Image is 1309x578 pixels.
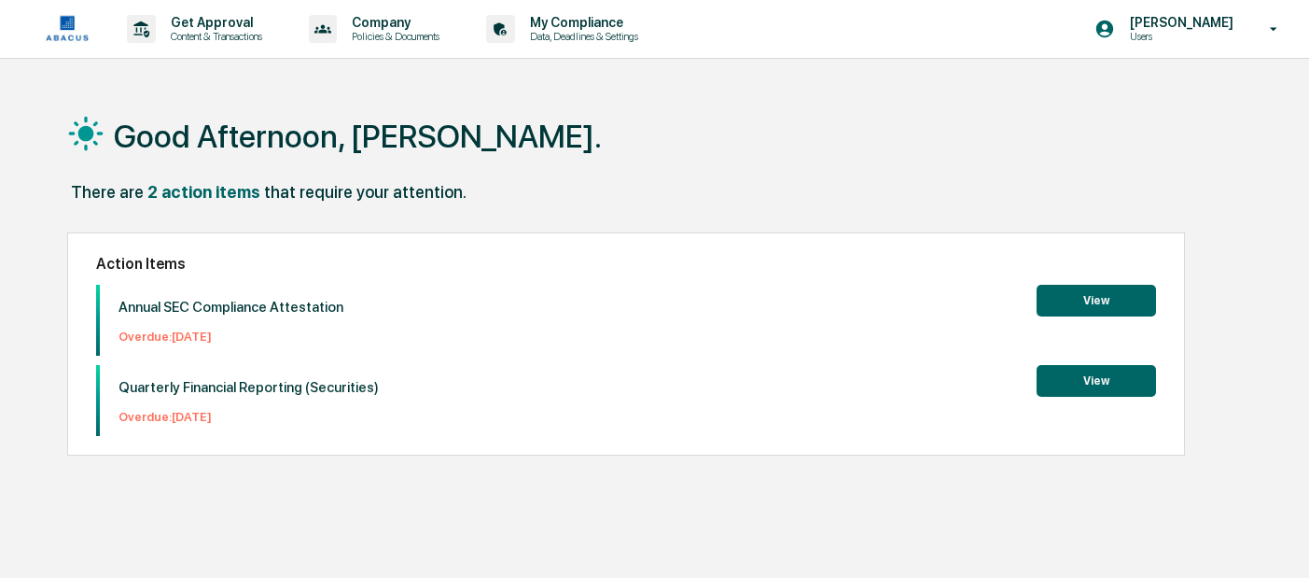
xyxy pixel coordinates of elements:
a: View [1037,371,1156,388]
p: Overdue: [DATE] [118,330,343,344]
p: My Compliance [515,15,648,30]
div: that require your attention. [264,182,467,202]
p: Overdue: [DATE] [118,410,379,424]
h2: Action Items [96,255,1156,273]
p: Users [1115,30,1243,43]
p: Get Approval [156,15,272,30]
p: Annual SEC Compliance Attestation [118,299,343,316]
p: Quarterly Financial Reporting (Securities) [118,379,379,396]
p: Company [337,15,449,30]
button: View [1037,285,1156,317]
h1: Good Afternoon, [PERSON_NAME]. [114,118,602,155]
div: 2 action items [147,182,260,202]
img: logo [45,7,90,51]
a: View [1037,290,1156,308]
button: View [1037,365,1156,397]
p: Policies & Documents [337,30,449,43]
p: Data, Deadlines & Settings [515,30,648,43]
p: [PERSON_NAME] [1115,15,1243,30]
p: Content & Transactions [156,30,272,43]
div: There are [71,182,144,202]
